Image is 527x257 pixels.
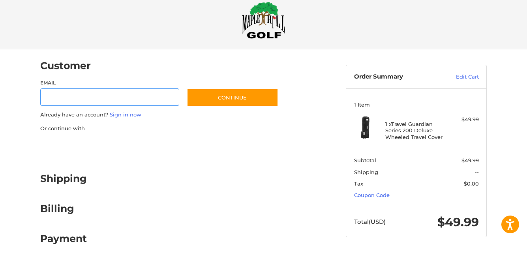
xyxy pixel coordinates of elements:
[354,180,363,187] span: Tax
[40,173,87,185] h2: Shipping
[354,157,376,163] span: Subtotal
[40,233,87,245] h2: Payment
[40,60,91,72] h2: Customer
[354,169,378,175] span: Shipping
[385,121,446,140] h4: 1 x Travel Guardian Series 200 Deluxe Wheeled Travel Cover
[439,73,479,81] a: Edit Cart
[354,218,386,225] span: Total (USD)
[354,192,390,198] a: Coupon Code
[40,111,278,119] p: Already have an account?
[38,140,97,154] iframe: PayPal-paypal
[464,180,479,187] span: $0.00
[40,125,278,133] p: Or continue with
[461,157,479,163] span: $49.99
[437,215,479,229] span: $49.99
[105,140,164,154] iframe: PayPal-paylater
[40,79,179,86] label: Email
[354,73,439,81] h3: Order Summary
[242,2,285,39] img: Maple Hill Golf
[475,169,479,175] span: --
[448,116,479,124] div: $49.99
[354,101,479,108] h3: 1 Item
[40,203,86,215] h2: Billing
[172,140,231,154] iframe: PayPal-venmo
[110,111,141,118] a: Sign in now
[187,88,278,107] button: Continue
